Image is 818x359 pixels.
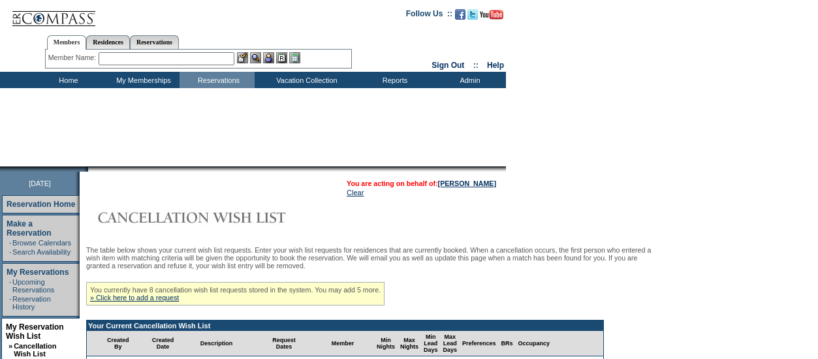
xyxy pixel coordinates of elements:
[467,9,478,20] img: Follow us on Twitter
[86,204,347,230] img: Cancellation Wish List
[6,322,64,341] a: My Reservation Wish List
[86,282,385,305] div: You currently have 8 cancellation wish list requests stored in the system. You may add 5 more.
[347,179,496,187] span: You are acting on behalf of:
[90,294,179,302] a: » Click here to add a request
[276,52,287,63] img: Reservations
[480,10,503,20] img: Subscribe to our YouTube Channel
[263,52,274,63] img: Impersonate
[440,331,460,356] td: Max Lead Days
[149,331,177,356] td: Created Date
[8,342,12,350] b: »
[7,219,52,238] a: Make a Reservation
[356,72,431,88] td: Reports
[455,9,465,20] img: Become our fan on Facebook
[87,320,603,331] td: Your Current Cancellation Wish List
[180,72,255,88] td: Reservations
[9,239,11,247] td: ·
[431,72,506,88] td: Admin
[480,13,503,21] a: Subscribe to our YouTube Channel
[12,239,71,247] a: Browse Calendars
[12,295,51,311] a: Reservation History
[47,35,87,50] a: Members
[487,61,504,70] a: Help
[398,331,421,356] td: Max Nights
[455,13,465,21] a: Become our fan on Facebook
[421,331,441,356] td: Min Lead Days
[460,331,499,356] td: Preferences
[9,278,11,294] td: ·
[9,295,11,311] td: ·
[104,72,180,88] td: My Memberships
[374,331,398,356] td: Min Nights
[130,35,179,49] a: Reservations
[86,35,130,49] a: Residences
[498,331,515,356] td: BRs
[29,72,104,88] td: Home
[12,278,54,294] a: Upcoming Reservations
[237,52,248,63] img: b_edit.gif
[84,166,88,172] img: promoShadowLeftCorner.gif
[289,52,300,63] img: b_calculator.gif
[255,72,356,88] td: Vacation Collection
[7,200,75,209] a: Reservation Home
[347,189,364,196] a: Clear
[467,13,478,21] a: Follow us on Twitter
[87,331,149,356] td: Created By
[432,61,464,70] a: Sign Out
[257,331,312,356] td: Request Dates
[438,179,496,187] a: [PERSON_NAME]
[516,331,553,356] td: Occupancy
[311,331,374,356] td: Member
[406,8,452,23] td: Follow Us ::
[176,331,256,356] td: Description
[9,248,11,256] td: ·
[12,248,71,256] a: Search Availability
[88,166,89,172] img: blank.gif
[29,179,51,187] span: [DATE]
[473,61,479,70] span: ::
[7,268,69,277] a: My Reservations
[14,342,56,358] a: Cancellation Wish List
[48,52,99,63] div: Member Name:
[250,52,261,63] img: View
